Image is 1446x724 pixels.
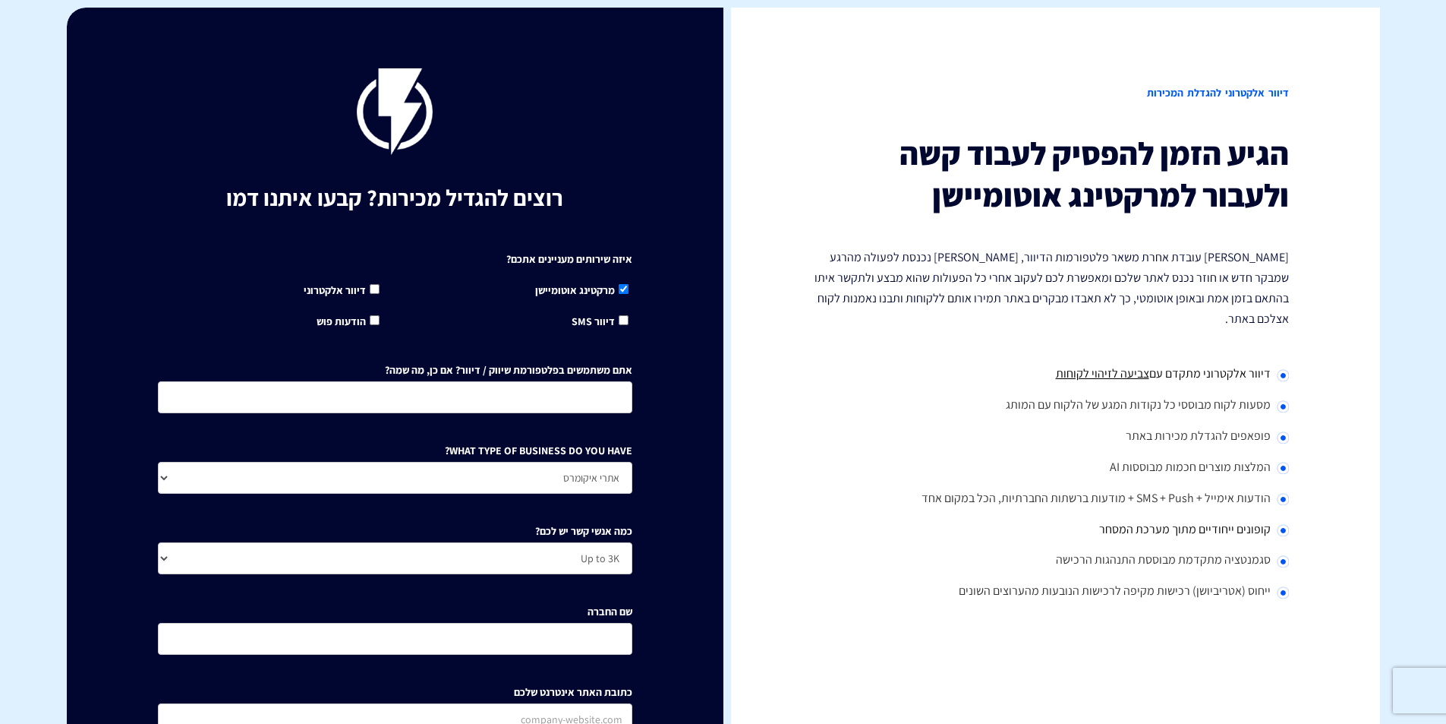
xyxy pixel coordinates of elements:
label: WHAT TYPE OF BUSINESS DO YOU HAVE? [445,443,632,458]
span: קופונים ייחודיים מתוך מערכת המסחר [1099,521,1271,537]
li: מסעות לקוח מבוססי כל נקודות המגע של הלקוח עם המותג [814,390,1289,422]
label: כתובת האתר אינטרנט שלכם [514,684,632,700]
input: מרקטינג אוטומיישן [619,284,628,294]
li: הודעות אימייל + SMS + Push + מודעות ברשתות החברתיות, הכל במקום אחד [814,484,1289,515]
h1: רוצים להגדיל מכירות? קבעו איתנו דמו [158,185,632,210]
li: המלצות מוצרים חכמות מבוססות AI [814,453,1289,484]
h3: הגיע הזמן להפסיק לעבוד קשה ולעבור למרקטינג אוטומיישן [814,133,1289,216]
input: הודעות פוש [370,315,380,325]
h2: דיוור אלקטרוני להגדלת המכירות [814,68,1289,118]
label: איזה שירותים מעניינים אתכם? [506,251,632,267]
img: flashy-black.png [357,68,433,155]
label: מרקטינג אוטומיישן [535,281,632,298]
label: דיוור SMS [572,312,632,329]
li: סגמנטציה מתקדמת מבוססת התנהגות הרכישה [814,545,1289,577]
label: כמה אנשי קשר יש לכם? [535,523,632,539]
label: דיוור אלקטרוני [304,281,383,298]
input: דיוור אלקטרוני [370,284,380,294]
label: אתם משתמשים בפלטפורמת שיווק / דיוור? אם כן, מה שמה? [385,362,632,378]
label: שם החברה [588,604,632,619]
p: [PERSON_NAME] עובדת אחרת משאר פלטפורמות הדיוור, [PERSON_NAME] נכנסת לפעולה מהרגע שמבקר חדש או חוז... [814,247,1289,330]
input: דיוור SMS [619,315,628,325]
span: דיוור אלקטרוני מתקדם עם [1149,365,1271,381]
span: צביעה לזיהוי לקוחות [1056,365,1149,381]
li: פופאפים להגדלת מכירות באתר [814,422,1289,453]
label: הודעות פוש [317,312,383,329]
li: ייחוס (אטריביושן) רכישות מקיפה לרכישות הנובעות מהערוצים השונים [814,577,1289,608]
